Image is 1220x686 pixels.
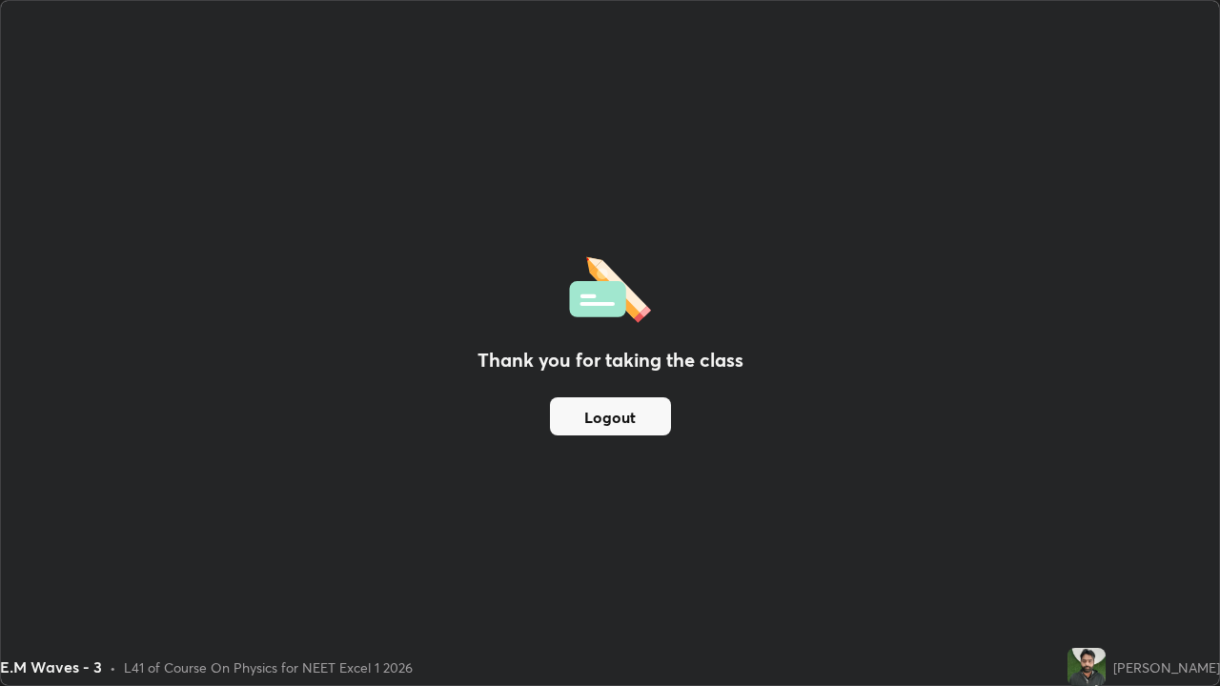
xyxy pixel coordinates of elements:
[1113,657,1220,677] div: [PERSON_NAME]
[124,657,413,677] div: L41 of Course On Physics for NEET Excel 1 2026
[1067,648,1106,686] img: f126b9e1133842c0a7d50631c43ebeec.jpg
[110,657,116,677] div: •
[550,397,671,435] button: Logout
[569,251,651,323] img: offlineFeedback.1438e8b3.svg
[478,346,743,374] h2: Thank you for taking the class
